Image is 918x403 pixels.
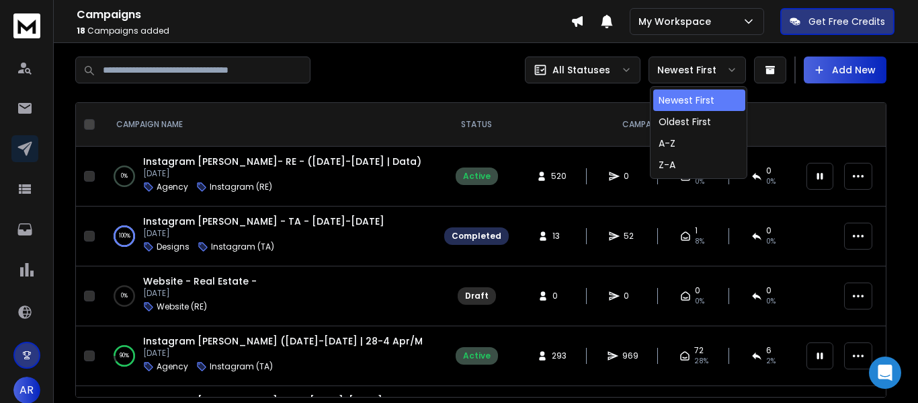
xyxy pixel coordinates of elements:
[143,288,257,299] p: [DATE]
[157,182,188,192] p: Agency
[143,228,384,239] p: [DATE]
[624,291,637,301] span: 0
[143,168,421,179] p: [DATE]
[659,94,714,107] div: Newest First
[552,63,610,77] p: All Statuses
[157,242,190,252] p: Designs
[436,103,517,147] th: STATUS
[552,231,566,242] span: 13
[143,334,684,348] span: Instagram [PERSON_NAME] ([DATE]-[DATE] | 28-4 Apr/May | [DATE]-[DATE] | 26-2 May-June | [DATE]-[D...
[659,158,675,172] div: Z-A
[695,176,704,187] span: 0%
[77,26,571,36] p: Campaigns added
[766,345,771,356] span: 6
[551,171,567,182] span: 520
[119,229,130,243] p: 100 %
[649,57,746,83] button: Newest First
[210,361,273,372] p: Instagram (TA)
[210,182,272,192] p: Instagram (RE)
[766,176,776,187] span: 0%
[552,291,566,301] span: 0
[463,351,491,361] div: Active
[552,351,567,361] span: 293
[766,356,776,367] span: 2 %
[517,103,798,147] th: CAMPAIGN STATS
[143,274,257,288] span: Website - Real Estate -
[157,361,188,372] p: Agency
[659,115,711,129] div: Oldest First
[622,351,638,361] span: 969
[143,155,421,168] span: Instagram [PERSON_NAME]- RE - ([DATE]-[DATE] | Data)
[624,171,637,182] span: 0
[143,215,384,228] span: Instagram [PERSON_NAME] - TA - [DATE]-[DATE]
[695,296,704,307] span: 0%
[638,15,716,28] p: My Workspace
[659,137,675,150] div: A-Z
[120,349,129,363] p: 90 %
[211,242,274,252] p: Instagram (TA)
[766,285,771,296] span: 0
[694,356,708,367] span: 28 %
[808,15,885,28] p: Get Free Credits
[157,301,207,312] p: Website (RE)
[695,285,700,296] span: 0
[766,236,776,247] span: 0 %
[694,345,704,356] span: 72
[13,13,40,38] img: logo
[624,231,637,242] span: 52
[463,171,491,182] div: Active
[766,296,776,307] span: 0%
[465,291,489,301] div: Draft
[804,57,886,83] button: Add New
[695,225,698,236] span: 1
[77,25,85,36] span: 18
[121,170,128,183] p: 0 %
[452,231,501,242] div: Completed
[869,357,901,389] div: Open Intercom Messenger
[766,166,771,176] span: 0
[143,348,423,359] p: [DATE]
[695,236,704,247] span: 8 %
[100,103,436,147] th: CAMPAIGN NAME
[121,289,128,303] p: 0 %
[77,7,571,23] h1: Campaigns
[766,225,771,236] span: 0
